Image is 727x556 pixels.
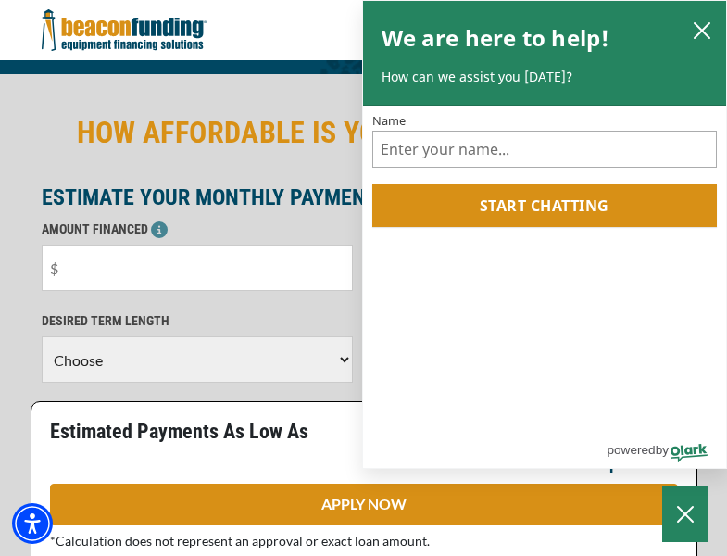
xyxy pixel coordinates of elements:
p: How can we assist you [DATE]? [382,68,708,86]
h2: We are here to help! [382,19,610,57]
button: close chatbox [687,17,717,43]
p: DESIRED TERM LENGTH [42,310,353,332]
button: Start chatting [372,184,718,227]
a: APPLY NOW [50,484,678,525]
span: powered [607,438,655,461]
input: $ [42,245,353,291]
a: Powered by Olark [607,436,726,468]
p: AMOUNT FINANCED [42,218,353,240]
label: Name [372,115,718,127]
p: Estimated Payments As Low As [50,421,353,443]
button: Close Chatbox [662,486,708,542]
h2: HOW AFFORDABLE IS YOUR NEXT TOW TRUCK? [42,111,686,154]
input: Name [372,131,718,168]
div: Accessibility Menu [12,503,53,544]
span: *Calculation does not represent an approval or exact loan amount. [50,533,430,549]
span: by [656,438,669,461]
p: ESTIMATE YOUR MONTHLY PAYMENT [42,186,686,208]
